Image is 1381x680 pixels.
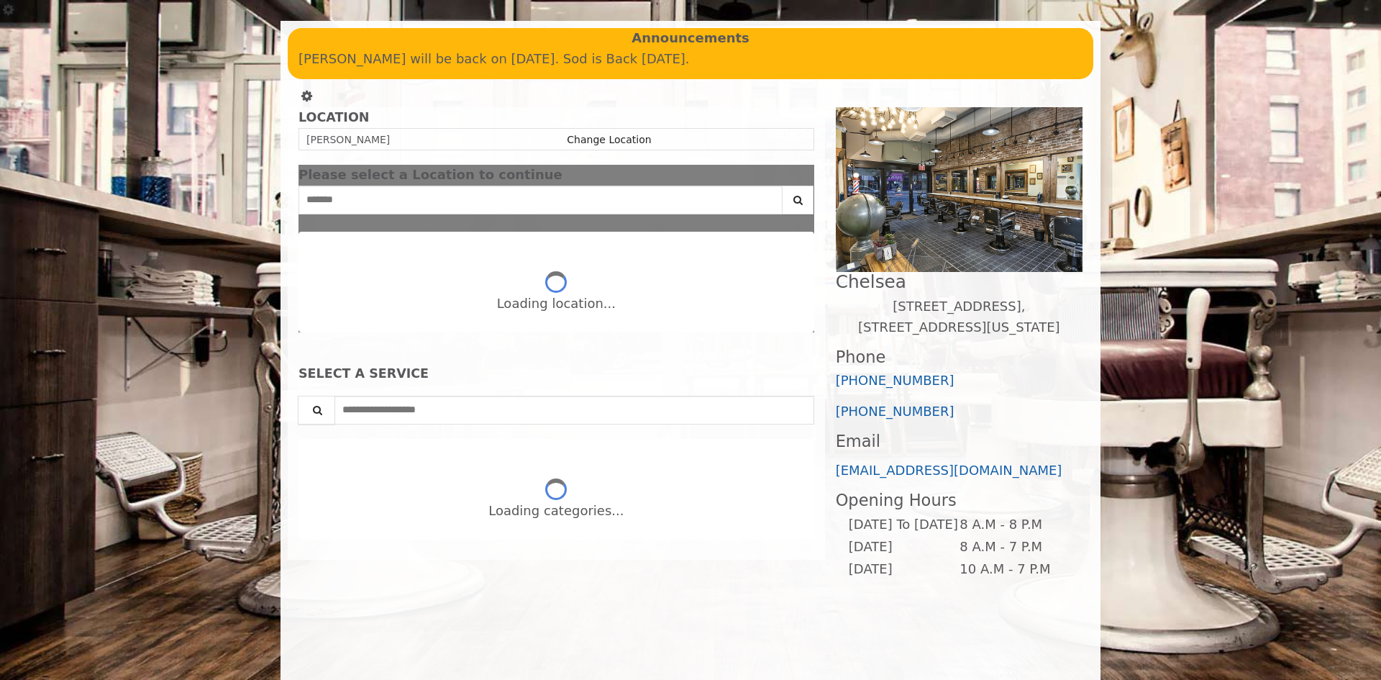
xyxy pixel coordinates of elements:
p: [STREET_ADDRESS],[STREET_ADDRESS][US_STATE] [836,296,1083,338]
div: Loading location... [497,294,616,314]
a: Change Location [567,134,651,145]
h3: Opening Hours [836,491,1083,509]
div: SELECT A SERVICE [298,367,814,381]
a: [EMAIL_ADDRESS][DOMAIN_NAME] [836,463,1062,478]
td: [DATE] To [DATE] [848,514,959,536]
i: Search button [790,195,806,205]
span: [PERSON_NAME] [306,134,390,145]
div: Loading categories... [488,501,624,522]
td: [DATE] [848,536,959,558]
h2: Chelsea [836,272,1083,291]
b: LOCATION [298,110,369,124]
span: Please select a Location to continue [298,167,562,182]
button: close dialog [793,171,814,180]
div: Center Select [298,186,814,222]
h3: Phone [836,348,1083,366]
td: 10 A.M - 7 P.M [959,558,1070,581]
a: [PHONE_NUMBER] [836,373,954,388]
h3: Email [836,432,1083,450]
td: [DATE] [848,558,959,581]
input: Search Center [298,186,783,214]
button: Service Search [298,396,335,425]
p: [PERSON_NAME] will be back on [DATE]. Sod is Back [DATE]. [298,49,1083,70]
td: 8 A.M - 8 P.M [959,514,1070,536]
b: Announcements [632,28,749,49]
td: 8 A.M - 7 P.M [959,536,1070,558]
a: [PHONE_NUMBER] [836,404,954,419]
